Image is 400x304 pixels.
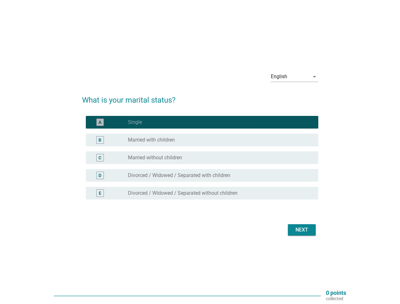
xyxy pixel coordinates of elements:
label: Single [128,119,142,125]
p: collected [326,296,346,301]
label: Divorced / Widowed / Separated with children [128,172,230,179]
div: English [271,74,287,79]
label: Divorced / Widowed / Separated without children [128,190,238,196]
div: E [99,190,101,197]
p: 0 points [326,290,346,296]
i: arrow_drop_down [311,73,318,80]
div: C [98,155,101,161]
h2: What is your marital status? [82,88,318,106]
div: D [98,172,101,179]
div: A [98,119,101,126]
div: B [98,137,101,143]
div: Next [293,226,311,234]
label: Married with children [128,137,175,143]
button: Next [288,224,316,236]
label: Married without children [128,155,182,161]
